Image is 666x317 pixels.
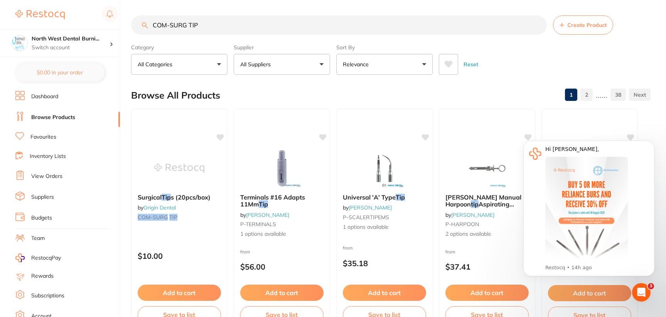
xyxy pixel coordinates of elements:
span: by [138,204,176,211]
h4: North West Dental Burnie [32,35,110,43]
span: 1 options available [240,230,324,238]
a: Dashboard [31,93,58,101]
img: Universal 'A' Type Tip [359,149,410,188]
a: Browse Products [31,114,75,121]
input: Search Products [131,15,547,35]
span: Aspirating Syringe Side Load [445,200,514,215]
button: Reset [461,54,481,75]
iframe: Intercom notifications message [512,129,666,296]
span: by [445,211,494,218]
p: $10.00 [138,252,221,260]
a: Restocq Logo [15,6,65,23]
p: ...... [596,91,607,99]
span: from [240,249,250,255]
a: Suppliers [31,193,54,201]
span: P-TERMINALS [240,221,276,228]
p: $37.41 [445,262,529,271]
p: All Suppliers [240,60,274,68]
button: All Categories [131,54,228,75]
em: TIP [169,214,177,221]
span: by [240,211,289,218]
label: Sort By [336,44,433,51]
a: [PERSON_NAME] [246,211,289,218]
span: 1 options available [343,223,426,231]
a: View Orders [31,173,62,180]
a: 38 [610,87,626,102]
button: Add to cart [240,285,324,301]
a: Origin Dental [143,204,176,211]
button: $0.00 in your order [15,63,105,82]
a: [PERSON_NAME] [451,211,494,218]
img: Restocq Logo [15,10,65,19]
span: by [343,204,392,211]
button: All Suppliers [234,54,330,75]
em: Tip [259,200,268,208]
b: Universal 'A' Type Tip [343,194,426,201]
em: tip [471,200,479,208]
span: 2 options available [445,230,529,238]
span: Universal 'A' Type [343,193,396,201]
span: Surgical [138,193,162,201]
a: [PERSON_NAME] [349,204,392,211]
a: Budgets [31,214,52,222]
a: Inventory Lists [30,153,66,160]
em: Tip [396,193,405,201]
span: s (20pcs/box) [171,193,211,201]
span: RestocqPay [31,254,61,262]
img: Terminals #16 Adapts 11Mm Tip [257,149,307,188]
b: Surgical Tips (20pcs/box) [138,194,221,201]
em: Tip [162,193,171,201]
span: P-HARPOON [445,221,479,228]
a: 1 [565,87,577,102]
em: COM-SURG [138,214,168,221]
button: Relevance [336,54,433,75]
a: Subscriptions [31,292,64,300]
p: Relevance [343,60,372,68]
img: North West Dental Burnie [12,35,27,51]
span: Terminals #16 Adapts 11Mm [240,193,305,208]
a: RestocqPay [15,253,61,262]
p: $56.00 [240,262,324,271]
iframe: Intercom live chat [632,283,651,302]
b: Terminals #16 Adapts 11Mm Tip [240,194,324,208]
button: Add to cart [138,285,221,301]
label: Supplier [234,44,330,51]
span: Create Product [567,22,607,28]
span: P-SCALERTIPEMS [343,214,389,221]
button: Add to cart [445,285,529,301]
button: Add to cart [343,285,426,301]
p: All Categories [138,60,175,68]
button: Create Product [553,15,613,35]
p: Switch account [32,44,110,52]
h2: Browse All Products [131,90,220,101]
b: Hanson Manual Harpoon tip Aspirating Syringe Side Load [445,194,529,208]
span: 3 [648,283,654,289]
a: Team [31,235,45,242]
span: from [343,245,353,251]
a: 2 [580,87,593,102]
a: Rewards [31,272,54,280]
img: Surgical Tips (20pcs/box) [154,149,204,188]
img: RestocqPay [15,253,25,262]
p: $35.18 [343,259,426,268]
a: Favourites [30,133,56,141]
span: [PERSON_NAME] Manual Harpoon [445,193,521,208]
label: Category [131,44,228,51]
span: from [445,249,455,255]
img: Hanson Manual Harpoon tip Aspirating Syringe Side Load [462,149,512,188]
